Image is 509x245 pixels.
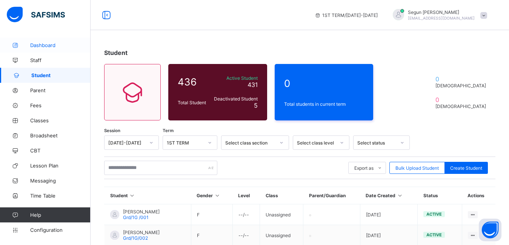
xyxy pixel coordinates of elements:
th: Gender [191,187,232,204]
span: Segun [PERSON_NAME] [408,9,475,15]
td: [DATE] [360,204,418,225]
span: active [426,232,442,237]
span: [PERSON_NAME] [123,209,160,215]
span: 0 [435,96,486,103]
span: Fees [30,102,91,108]
span: Broadsheet [30,132,91,138]
span: 0 [284,78,364,89]
th: Parent/Guardian [303,187,360,204]
span: Classes [30,117,91,123]
span: Deactivated Student [212,96,258,102]
span: Active Student [212,75,258,81]
span: Messaging [30,178,91,184]
span: [EMAIL_ADDRESS][DOMAIN_NAME] [408,16,475,20]
th: Student [105,187,191,204]
span: Export as [354,165,374,171]
span: session/term information [315,12,378,18]
span: Time Table [30,193,91,199]
td: Unassigned [260,204,303,225]
div: 1ST TERM [167,140,203,146]
span: [PERSON_NAME] [123,230,160,235]
span: [DEMOGRAPHIC_DATA] [435,103,486,109]
span: Grd/1G/002 [123,235,148,241]
span: Staff [30,57,91,63]
span: 436 [178,76,209,88]
th: Actions [462,187,495,204]
div: Select class section [225,140,275,146]
span: Term [163,128,174,133]
span: Dashboard [30,42,91,48]
span: Grd/1G /001 [123,215,149,220]
th: Date Created [360,187,418,204]
span: Total students in current term [284,101,364,107]
span: CBT [30,148,91,154]
div: Select class level [297,140,335,146]
span: [DEMOGRAPHIC_DATA] [435,83,486,88]
div: Total Student [176,98,211,107]
td: F [191,204,232,225]
span: 5 [254,102,258,109]
span: Bulk Upload Student [395,165,439,171]
i: Sort in Ascending Order [397,193,403,198]
img: safsims [7,7,65,23]
i: Sort in Ascending Order [214,193,220,198]
span: Parent [30,87,91,93]
span: 431 [248,81,258,88]
th: Status [418,187,462,204]
td: --/-- [232,204,260,225]
button: Open asap [479,219,501,241]
span: Create Student [450,165,482,171]
span: Help [30,212,90,218]
th: Class [260,187,303,204]
span: Lesson Plan [30,163,91,169]
span: active [426,212,442,217]
div: SegunOlugbenga [385,9,491,21]
i: Sort in Ascending Order [129,193,135,198]
div: Select status [357,140,396,146]
span: 0 [435,75,486,83]
th: Level [232,187,260,204]
span: Student [104,49,128,56]
span: Student [31,72,91,78]
span: Session [104,128,120,133]
div: [DATE]-[DATE] [108,140,145,146]
span: Configuration [30,227,90,233]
